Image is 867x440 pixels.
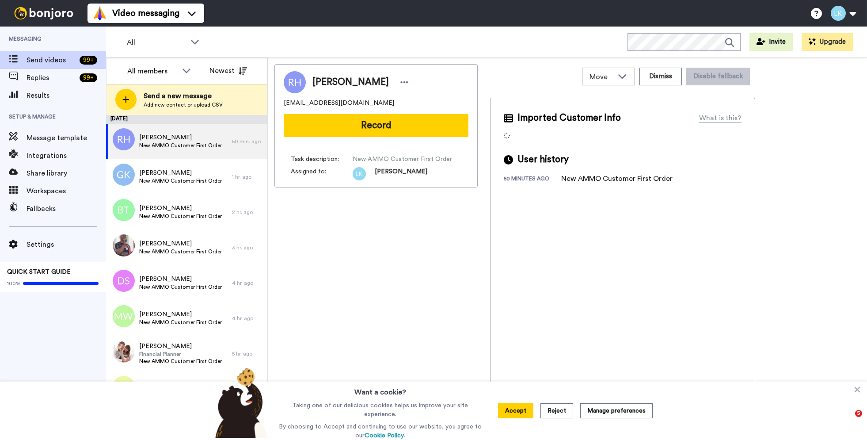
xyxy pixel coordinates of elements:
span: Fallbacks [27,203,106,214]
span: New AMMO Customer First Order [139,319,222,326]
button: Record [284,114,468,137]
div: What is this? [699,113,742,123]
span: Workspaces [27,186,106,196]
span: [PERSON_NAME] [139,310,222,319]
span: Assigned to: [291,167,353,180]
span: 100% [7,280,21,287]
span: New AMMO Customer First Order [353,155,452,164]
span: Send videos [27,55,76,65]
div: All members [127,66,178,77]
img: rh.png [113,128,135,150]
span: Imported Customer Info [517,111,621,125]
button: Disable fallback [686,68,750,85]
div: 4 hr. ago [232,279,263,287]
span: Replies [27,73,76,83]
div: 3 hr. ago [232,244,263,251]
img: ds.png [113,270,135,292]
span: New AMMO Customer First Order [139,358,222,365]
img: Image of Ryan Hurst [284,71,306,93]
span: Send a new message [144,91,223,101]
span: [PERSON_NAME] [139,168,222,177]
div: 50 min. ago [232,138,263,145]
span: User history [517,153,569,166]
div: 4 hr. ago [232,315,263,322]
img: mw.png [113,305,135,327]
span: [PERSON_NAME] [312,76,389,89]
span: [PERSON_NAME] [139,133,222,142]
div: New AMMO Customer First Order [561,173,673,184]
span: [PERSON_NAME] [139,381,222,390]
span: New AMMO Customer First Order [139,177,222,184]
span: Add new contact or upload CSV [144,101,223,108]
span: Integrations [27,150,106,161]
img: 9f0779a7-45e0-46d5-82f8-b20dbd93cbe5.jpg [113,234,135,256]
span: [EMAIL_ADDRESS][DOMAIN_NAME] [284,99,394,107]
img: bt.png [113,199,135,221]
button: Newest [203,62,254,80]
span: New AMMO Customer First Order [139,248,222,255]
div: 2 hr. ago [232,209,263,216]
button: Accept [498,403,533,418]
span: New AMMO Customer First Order [139,283,222,291]
span: [PERSON_NAME] [139,342,222,351]
img: gk.png [113,164,135,186]
div: 99 + [80,56,97,65]
span: [PERSON_NAME] [139,204,222,213]
img: bear-with-cookie.png [207,367,273,438]
div: 99 + [80,73,97,82]
span: Move [589,72,613,82]
span: Results [27,90,106,101]
span: New AMMO Customer First Order [139,142,222,149]
span: Settings [27,239,106,250]
span: Message template [27,133,106,143]
button: Dismiss [639,68,682,85]
span: New AMMO Customer First Order [139,213,222,220]
span: [PERSON_NAME] [375,167,427,180]
span: [PERSON_NAME] [139,239,222,248]
img: vm-color.svg [93,6,107,20]
span: Video messaging [112,7,179,19]
img: rs.png [113,376,135,398]
img: 6a4449ef-73c5-43b3-865b-37bb12cc1d45.png [353,167,366,180]
p: Taking one of our delicious cookies helps us improve your site experience. [277,401,484,419]
button: Reject [540,403,573,418]
img: bc01bd9e-fc9f-43bf-b66d-01ef48614312.jpg [113,341,135,363]
span: Financial Planner [139,351,222,358]
button: Upgrade [802,33,853,51]
span: 5 [855,410,862,417]
p: By choosing to Accept and continuing to use our website, you agree to our . [277,422,484,440]
h3: Want a cookie? [354,382,406,398]
span: Task description : [291,155,353,164]
span: QUICK START GUIDE [7,269,71,275]
span: [PERSON_NAME] [139,275,222,283]
iframe: Intercom live chat [837,410,858,431]
span: Share library [27,168,106,179]
button: Manage preferences [580,403,653,418]
button: Invite [749,33,793,51]
a: Cookie Policy [365,432,404,439]
span: All [127,37,186,48]
div: 1 hr. ago [232,173,263,180]
div: 50 minutes ago [504,175,561,184]
img: bj-logo-header-white.svg [11,7,77,19]
div: [DATE] [106,115,267,124]
div: 5 hr. ago [232,350,263,357]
